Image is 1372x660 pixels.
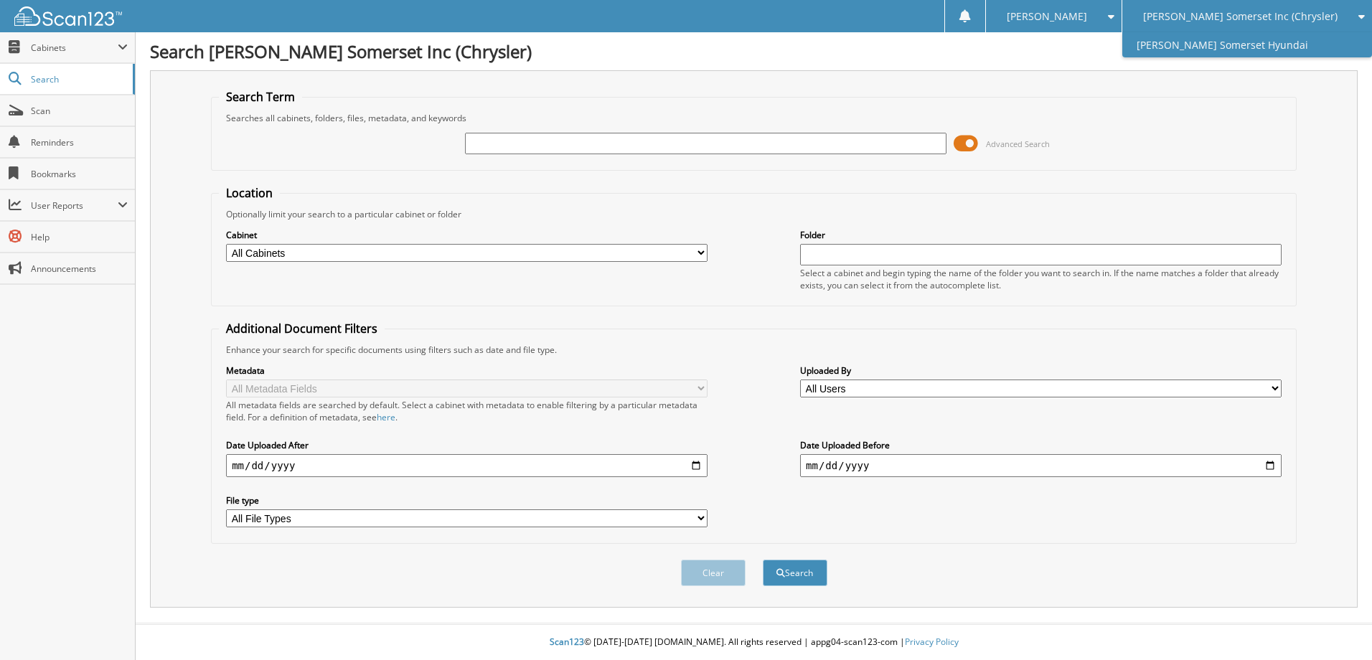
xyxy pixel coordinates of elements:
input: end [800,454,1282,477]
a: Privacy Policy [905,636,959,648]
legend: Search Term [219,89,302,105]
span: Scan [31,105,128,117]
a: here [377,411,395,423]
div: Optionally limit your search to a particular cabinet or folder [219,208,1289,220]
label: Date Uploaded Before [800,439,1282,451]
label: Uploaded By [800,364,1282,377]
legend: Location [219,185,280,201]
div: Select a cabinet and begin typing the name of the folder you want to search in. If the name match... [800,267,1282,291]
legend: Additional Document Filters [219,321,385,336]
button: Search [763,560,827,586]
div: Searches all cabinets, folders, files, metadata, and keywords [219,112,1289,124]
span: [PERSON_NAME] [1007,12,1087,21]
label: File type [226,494,708,506]
button: Clear [681,560,746,586]
span: Help [31,231,128,243]
img: scan123-logo-white.svg [14,6,122,26]
div: All metadata fields are searched by default. Select a cabinet with metadata to enable filtering b... [226,399,708,423]
span: Advanced Search [986,138,1050,149]
span: Reminders [31,136,128,148]
iframe: Chat Widget [1300,591,1372,660]
h1: Search [PERSON_NAME] Somerset Inc (Chrysler) [150,39,1358,63]
input: start [226,454,708,477]
a: [PERSON_NAME] Somerset Hyundai [1122,32,1372,57]
span: Cabinets [31,42,118,54]
span: Bookmarks [31,168,128,180]
span: [PERSON_NAME] Somerset Inc (Chrysler) [1143,12,1338,21]
label: Folder [800,229,1282,241]
span: Scan123 [550,636,584,648]
div: Enhance your search for specific documents using filters such as date and file type. [219,344,1289,356]
div: © [DATE]-[DATE] [DOMAIN_NAME]. All rights reserved | appg04-scan123-com | [136,625,1372,660]
label: Metadata [226,364,708,377]
span: Search [31,73,126,85]
span: User Reports [31,199,118,212]
span: Announcements [31,263,128,275]
label: Date Uploaded After [226,439,708,451]
label: Cabinet [226,229,708,241]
